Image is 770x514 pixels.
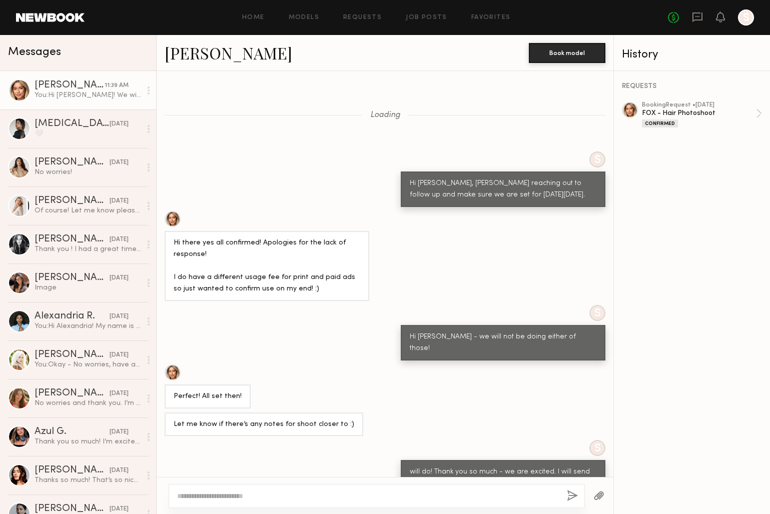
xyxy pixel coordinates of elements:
[410,178,596,201] div: Hi [PERSON_NAME], [PERSON_NAME] reaching out to follow up and make sure we are set for [DATE][DATE].
[370,111,400,119] span: Loading
[110,158,129,167] div: [DATE]
[110,312,129,321] div: [DATE]
[174,391,242,402] div: Perfect! All set then!
[642,102,756,108] div: booking Request • [DATE]
[406,14,447,21] a: Job Posts
[110,427,129,437] div: [DATE]
[471,14,511,21] a: Favorites
[35,311,110,321] div: Alexandria R.
[105,81,129,90] div: 11:39 AM
[529,43,605,63] button: Book model
[35,157,110,167] div: [PERSON_NAME]
[110,389,129,398] div: [DATE]
[35,80,105,90] div: [PERSON_NAME]
[642,102,762,127] a: bookingRequest •[DATE]FOX - Hair PhotoshootConfirmed
[35,283,141,292] div: Image
[174,419,354,430] div: Let me know if there’s any notes for shoot closer to :)
[35,504,110,514] div: [PERSON_NAME]
[35,196,110,206] div: [PERSON_NAME]
[529,48,605,56] a: Book model
[165,42,292,63] a: [PERSON_NAME]
[410,466,596,501] div: will do! Thank you so much - we are excited. I will send through a formal call sheet early next w...
[110,466,129,475] div: [DATE]
[35,129,141,138] div: 🤍
[110,273,129,283] div: [DATE]
[35,475,141,485] div: Thanks so much! That’s so nice of you guys. Everything looks amazing!
[35,427,110,437] div: Azul G.
[622,49,762,60] div: History
[110,350,129,360] div: [DATE]
[35,234,110,244] div: [PERSON_NAME]
[110,119,129,129] div: [DATE]
[642,108,756,118] div: FOX - Hair Photoshoot
[410,331,596,354] div: Hi [PERSON_NAME] - we will not be doing either of those!
[35,206,141,215] div: Of course! Let me know please 🙏🏼
[35,360,141,369] div: You: Okay - No worries, have a great rest of your week!
[242,14,265,21] a: Home
[8,46,61,58] span: Messages
[35,321,141,331] div: You: Hi Alexandria! My name is [PERSON_NAME], reaching out from [GEOGRAPHIC_DATA], an LA based ha...
[35,388,110,398] div: [PERSON_NAME]
[35,350,110,360] div: [PERSON_NAME]
[110,235,129,244] div: [DATE]
[622,83,762,90] div: REQUESTS
[289,14,319,21] a: Models
[35,244,141,254] div: Thank you ! I had a great time with you as well :) can’t wait to see !
[35,90,141,100] div: You: Hi [PERSON_NAME]! We will start with your hair damp actually, so no need to style or straigh...
[738,9,754,25] a: S
[642,119,678,127] div: Confirmed
[110,196,129,206] div: [DATE]
[35,437,141,446] div: Thank you so much! I’m excited to look through them :)
[35,273,110,283] div: [PERSON_NAME]
[35,167,141,177] div: No worries!
[35,398,141,408] div: No worries and thank you. I’m so glad you all love the content - It came out great!
[110,504,129,514] div: [DATE]
[35,465,110,475] div: [PERSON_NAME]
[343,14,382,21] a: Requests
[174,237,360,295] div: Hi there yes all confirmed! Apologies for the lack of response! I do have a different usage fee f...
[35,119,110,129] div: [MEDICAL_DATA][PERSON_NAME]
